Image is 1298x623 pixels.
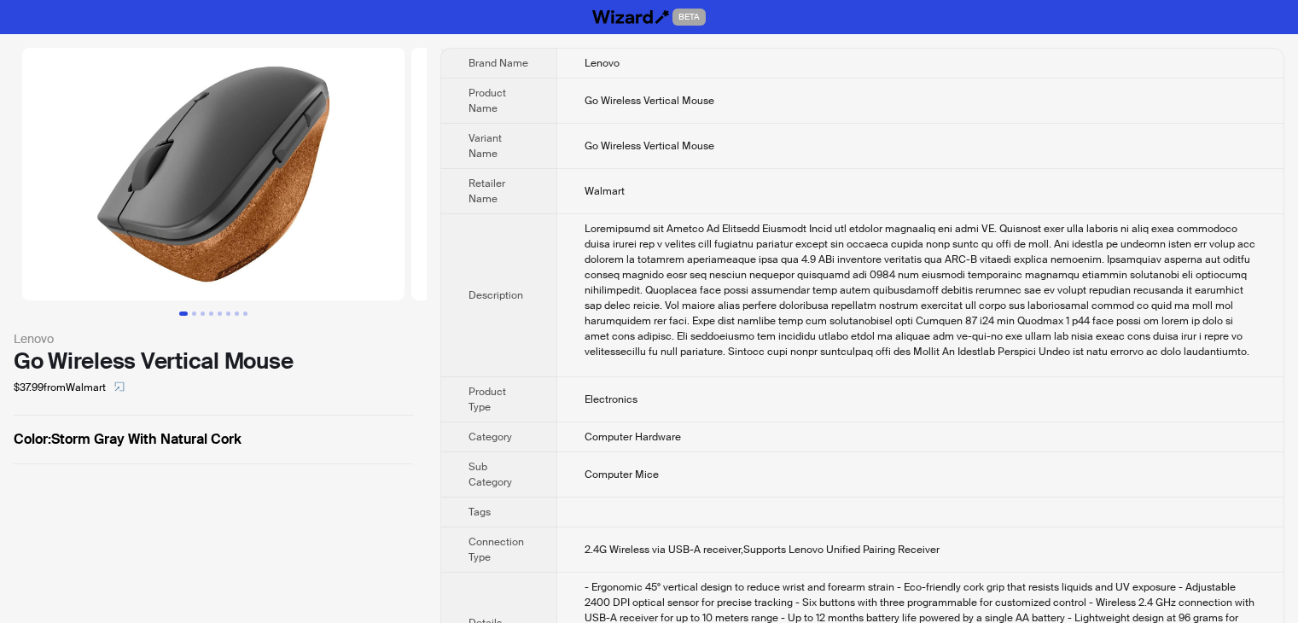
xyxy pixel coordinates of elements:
span: Walmart [585,184,625,198]
span: Description [469,288,523,302]
span: Computer Mice [585,468,659,481]
label: Storm Gray With Natural Cork [14,429,413,450]
div: Lenovo [14,329,413,348]
div: $37.99 from Walmart [14,374,413,401]
button: Go to slide 2 [192,311,196,316]
button: Go to slide 4 [209,311,213,316]
span: Brand Name [469,56,528,70]
button: Go to slide 3 [201,311,205,316]
img: Go Wireless Vertical Mouse Go Wireless Vertical Mouse image 1 [22,48,405,300]
span: 2.4G Wireless via USB-A receiver,Supports Lenovo Unified Pairing Receiver [585,543,940,556]
span: Electronics [585,393,637,406]
button: Go to slide 8 [243,311,247,316]
span: Tags [469,505,491,519]
span: Go Wireless Vertical Mouse [585,139,714,153]
img: Go Wireless Vertical Mouse Go Wireless Vertical Mouse image 2 [411,48,794,300]
button: Go to slide 1 [179,311,188,316]
span: Product Type [469,385,506,414]
span: Variant Name [469,131,502,160]
button: Go to slide 6 [226,311,230,316]
span: select [114,381,125,392]
span: Connection Type [469,535,524,564]
span: BETA [672,9,706,26]
span: Retailer Name [469,177,505,206]
span: Lenovo [585,56,620,70]
button: Go to slide 7 [235,311,239,316]
span: Category [469,430,512,444]
span: Color : [14,430,51,448]
span: Go Wireless Vertical Mouse [585,94,714,108]
span: Product Name [469,86,506,115]
span: Sub Category [469,460,512,489]
div: Introducing the Lenovo Go Wireless Vertical Mouse the perfect companion for your PC. Designed wit... [585,221,1256,359]
button: Go to slide 5 [218,311,222,316]
span: Computer Hardware [585,430,681,444]
div: Go Wireless Vertical Mouse [14,348,413,374]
